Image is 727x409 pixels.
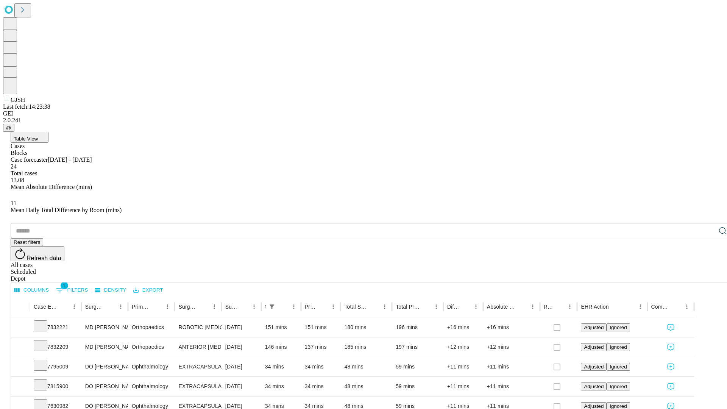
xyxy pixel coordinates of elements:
[447,304,459,310] div: Difference
[198,301,209,312] button: Sort
[3,124,14,132] button: @
[15,341,26,354] button: Expand
[344,304,368,310] div: Total Scheduled Duration
[15,321,26,334] button: Expand
[265,377,297,396] div: 34 mins
[85,337,124,357] div: MD [PERSON_NAME] [PERSON_NAME]
[554,301,565,312] button: Sort
[34,304,58,310] div: Case Epic Id
[105,301,115,312] button: Sort
[265,337,297,357] div: 146 mins
[581,343,607,351] button: Adjusted
[607,363,630,371] button: Ignored
[225,304,237,310] div: Surgery Date
[581,304,608,310] div: EHR Action
[11,97,25,103] span: GJSH
[369,301,379,312] button: Sort
[265,357,297,376] div: 34 mins
[610,325,627,330] span: Ignored
[379,301,390,312] button: Menu
[278,301,289,312] button: Sort
[447,318,479,337] div: +16 mins
[584,403,604,409] span: Adjusted
[15,380,26,393] button: Expand
[132,357,171,376] div: Ophthalmology
[328,301,339,312] button: Menu
[344,337,388,357] div: 185 mins
[162,301,173,312] button: Menu
[487,318,536,337] div: +16 mins
[11,207,122,213] span: Mean Daily Total Difference by Room (mins)
[11,156,48,163] span: Case forecaster
[85,304,104,310] div: Surgeon Name
[289,301,299,312] button: Menu
[11,177,24,183] span: 13.08
[651,304,670,310] div: Comments
[34,377,78,396] div: 7815900
[151,301,162,312] button: Sort
[132,318,171,337] div: Orthopaedics
[238,301,249,312] button: Sort
[54,284,90,296] button: Show filters
[671,301,682,312] button: Sort
[610,364,627,370] span: Ignored
[11,163,17,170] span: 24
[225,318,257,337] div: [DATE]
[460,301,471,312] button: Sort
[225,337,257,357] div: [DATE]
[11,246,64,261] button: Refresh data
[178,337,217,357] div: ANTERIOR [MEDICAL_DATA] TOTAL HIP
[584,325,604,330] span: Adjusted
[581,363,607,371] button: Adjusted
[607,343,630,351] button: Ignored
[682,301,692,312] button: Menu
[6,125,11,131] span: @
[225,357,257,376] div: [DATE]
[85,357,124,376] div: DO [PERSON_NAME]
[69,301,80,312] button: Menu
[581,382,607,390] button: Adjusted
[178,318,217,337] div: ROBOTIC [MEDICAL_DATA] KNEE TOTAL
[3,103,50,110] span: Last fetch: 14:23:38
[420,301,431,312] button: Sort
[34,337,78,357] div: 7832209
[584,344,604,350] span: Adjusted
[487,337,536,357] div: +12 mins
[85,318,124,337] div: MD [PERSON_NAME] [PERSON_NAME]
[265,304,266,310] div: Scheduled In Room Duration
[14,136,38,142] span: Table View
[131,284,165,296] button: Export
[487,377,536,396] div: +11 mins
[225,377,257,396] div: [DATE]
[3,117,724,124] div: 2.0.241
[12,284,51,296] button: Select columns
[178,377,217,396] div: EXTRACAPSULAR CATARACT REMOVAL WITH [MEDICAL_DATA]
[610,344,627,350] span: Ignored
[93,284,128,296] button: Density
[607,323,630,331] button: Ignored
[565,301,575,312] button: Menu
[48,156,92,163] span: [DATE] - [DATE]
[317,301,328,312] button: Sort
[11,238,43,246] button: Reset filters
[487,357,536,376] div: +11 mins
[584,364,604,370] span: Adjusted
[11,184,92,190] span: Mean Absolute Difference (mins)
[344,318,388,337] div: 180 mins
[85,377,124,396] div: DO [PERSON_NAME]
[396,357,440,376] div: 59 mins
[132,377,171,396] div: Ophthalmology
[115,301,126,312] button: Menu
[581,323,607,331] button: Adjusted
[267,301,277,312] div: 1 active filter
[3,110,724,117] div: GEI
[517,301,527,312] button: Sort
[305,318,337,337] div: 151 mins
[178,357,217,376] div: EXTRACAPSULAR CATARACT REMOVAL WITH [MEDICAL_DATA]
[11,170,37,176] span: Total cases
[132,337,171,357] div: Orthopaedics
[396,304,420,310] div: Total Predicted Duration
[396,318,440,337] div: 196 mins
[610,384,627,389] span: Ignored
[249,301,259,312] button: Menu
